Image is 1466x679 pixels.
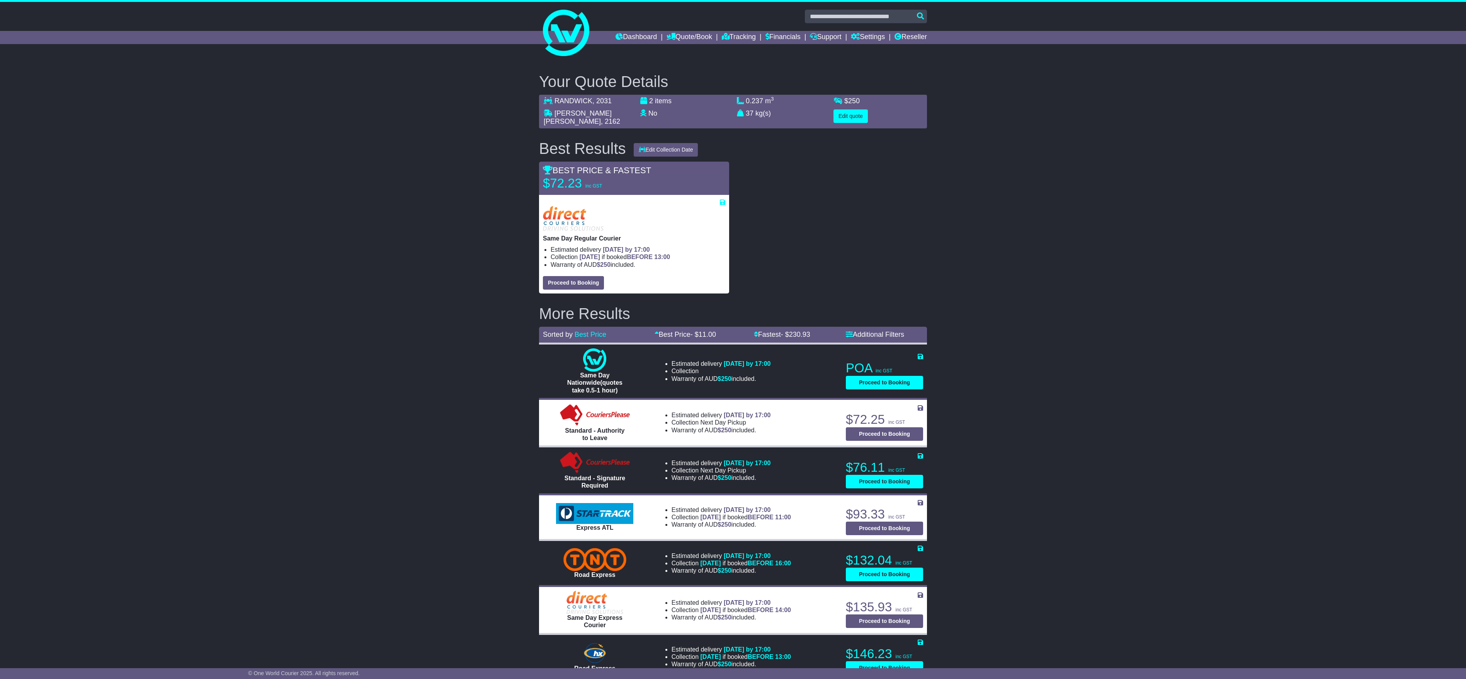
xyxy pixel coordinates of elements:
span: 250 [721,427,731,433]
div: Best Results [535,140,630,157]
span: [DATE] [701,514,721,520]
h2: Your Quote Details [539,73,927,90]
span: [DATE] by 17:00 [724,553,771,559]
span: $ [718,474,731,481]
span: [DATE] by 17:00 [724,507,771,513]
span: Standard - Signature Required [565,475,625,489]
li: Warranty of AUD included. [551,261,725,268]
span: [PERSON_NAME] [PERSON_NAME] [544,109,612,126]
p: $146.23 [846,646,923,662]
span: No [648,109,657,117]
li: Estimated delivery [672,411,771,419]
button: Proceed to Booking [846,614,923,628]
li: Estimated delivery [672,506,791,514]
span: BEFORE [748,607,774,613]
li: Estimated delivery [672,459,771,467]
a: Financials [765,31,801,44]
a: Best Price- $11.00 [655,331,716,338]
span: $ [597,261,611,268]
img: Direct: Same Day Regular Courier [543,206,604,231]
span: BEFORE [748,560,774,566]
span: 13:00 [775,653,791,660]
span: [DATE] [701,607,721,613]
img: TNT Domestic: Road Express [563,548,626,571]
span: - $ [781,331,810,338]
span: - $ [690,331,716,338]
a: Reseller [895,31,927,44]
sup: 3 [771,96,774,102]
span: 250 [600,261,611,268]
span: if booked [701,560,791,566]
a: Settings [851,31,885,44]
span: BEFORE [627,254,653,260]
span: 2 [649,97,653,105]
a: Support [810,31,841,44]
a: Dashboard [616,31,657,44]
li: Collection [672,514,791,521]
span: [DATE] [701,560,721,566]
li: Warranty of AUD included. [672,521,791,528]
span: 250 [848,97,860,105]
button: Proceed to Booking [846,568,923,581]
span: 230.93 [789,331,810,338]
span: 0.237 [746,97,763,105]
span: if booked [701,514,791,520]
img: One World Courier: Same Day Nationwide(quotes take 0.5-1 hour) [583,348,606,372]
span: 250 [721,614,731,621]
span: inc GST [888,420,905,425]
span: © One World Courier 2025. All rights reserved. [248,670,360,676]
p: $132.04 [846,553,923,568]
span: Next Day Pickup [701,419,746,426]
span: Road Express [574,665,616,672]
li: Warranty of AUD included. [672,375,771,382]
span: Same Day Express Courier [567,614,622,628]
span: , 2162 [601,118,620,125]
span: [DATE] [701,653,721,660]
p: $93.33 [846,507,923,522]
li: Estimated delivery [672,599,791,606]
li: Warranty of AUD included. [672,660,791,668]
button: Edit quote [833,109,868,123]
span: 16:00 [775,560,791,566]
a: Additional Filters [846,331,904,338]
span: [DATE] by 17:00 [724,599,771,606]
span: inc GST [876,368,892,374]
span: if booked [580,254,670,260]
li: Estimated delivery [551,246,725,253]
span: 250 [721,567,731,574]
span: 250 [721,521,731,528]
p: Same Day Regular Courier [543,235,725,242]
button: Proceed to Booking [846,661,923,675]
li: Warranty of AUD included. [672,567,791,574]
li: Estimated delivery [672,552,791,560]
span: [DATE] by 17:00 [724,412,771,418]
a: Fastest- $230.93 [754,331,810,338]
p: $72.25 [846,412,923,427]
span: if booked [701,653,791,660]
li: Collection [672,367,771,375]
p: POA [846,360,923,376]
li: Collection [551,253,725,261]
span: Standard - Authority to Leave [565,427,624,441]
li: Estimated delivery [672,360,771,367]
span: 11.00 [699,331,716,338]
span: BEFORE [748,514,774,520]
span: Road Express [574,572,616,578]
span: 250 [721,375,731,382]
span: $ [718,661,731,667]
button: Proceed to Booking [846,427,923,441]
li: Collection [672,419,771,426]
li: Estimated delivery [672,646,791,653]
img: StarTrack: Express ATL [556,503,633,524]
button: Proceed to Booking [846,376,923,389]
span: Sorted by [543,331,573,338]
span: $ [718,614,731,621]
button: Proceed to Booking [543,276,604,290]
button: Edit Collection Date [634,143,698,157]
span: [DATE] by 17:00 [603,246,650,253]
a: Quote/Book [667,31,712,44]
span: $ [718,521,731,528]
img: Direct: Same Day Express Courier [566,591,624,614]
p: $72.23 [543,176,639,191]
li: Collection [672,653,791,660]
